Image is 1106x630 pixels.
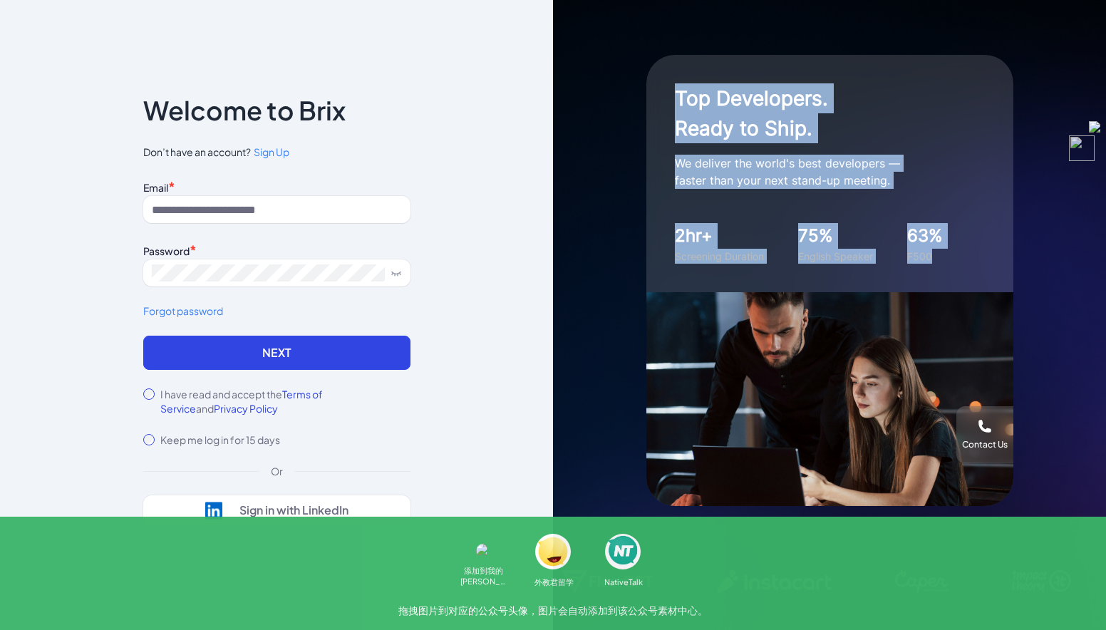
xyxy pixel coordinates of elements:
[143,145,410,160] span: Don’t have an account?
[143,181,168,194] label: Email
[956,406,1013,463] button: Contact Us
[675,249,764,264] div: Screening Duration
[675,223,764,249] div: 2hr+
[259,464,294,478] div: Or
[254,145,289,158] span: Sign Up
[143,244,190,257] label: Password
[907,249,943,264] div: F500
[214,402,278,415] span: Privacy Policy
[798,223,873,249] div: 75%
[675,83,960,143] h1: Top Developers. Ready to Ship.
[907,223,943,249] div: 63%
[798,249,873,264] div: English Speaker
[143,336,410,370] button: Next
[251,145,289,160] a: Sign Up
[962,439,1008,450] div: Contact Us
[143,304,410,319] a: Forgot password
[239,503,348,517] div: Sign in with LinkedIn
[143,495,410,525] button: Sign in with LinkedIn
[160,387,410,415] label: I have read and accept the and
[675,155,960,189] p: We deliver the world's best developers — faster than your next stand-up meeting.
[160,433,280,447] label: Keep me log in for 15 days
[143,99,346,122] p: Welcome to Brix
